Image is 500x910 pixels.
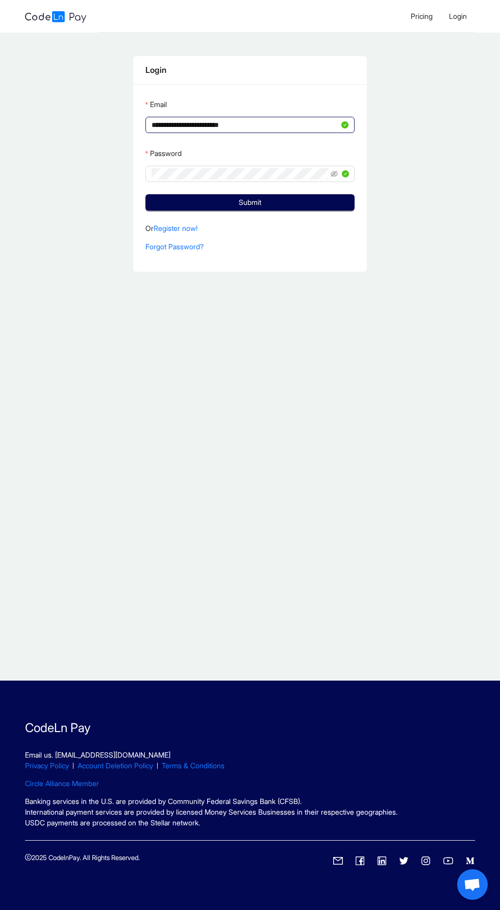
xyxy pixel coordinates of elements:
a: Forgot Password? [145,242,204,251]
span: medium [465,856,475,866]
span: mail [333,856,343,866]
span: Banking services in the U.S. are provided by Community Federal Savings Bank (CFSB). International... [25,797,397,827]
a: Register now! [154,224,197,232]
p: CodeLn Pay [25,719,475,737]
div: Login [145,64,355,76]
span: Login [449,12,467,20]
p: Or [145,223,355,234]
div: Open chat [457,869,488,900]
span: facebook [355,856,365,866]
span: copyright [25,854,32,861]
a: Privacy Policy [25,761,69,770]
span: Pricing [411,12,433,20]
a: Terms & Conditions [162,761,224,770]
button: Submit [145,194,355,211]
a: Circle Alliance Member [25,779,99,788]
a: Email us. [EMAIL_ADDRESS][DOMAIN_NAME] [25,750,170,759]
span: twitter [399,856,409,866]
span: Submit [239,197,261,208]
a: Account Deletion Policy [78,761,153,770]
a: twitter [399,854,409,867]
span: instagram [421,856,431,866]
label: Password [145,145,182,162]
a: facebook [355,854,365,867]
label: Email [145,96,167,113]
a: instagram [421,854,431,867]
a: linkedin [377,854,387,867]
p: 2025 CodelnPay. All Rights Reserved. [25,853,140,863]
span: youtube [443,856,453,866]
input: Email [152,119,340,131]
a: medium [465,854,475,867]
span: linkedin [377,856,387,866]
a: youtube [443,854,453,867]
input: Password [152,168,329,179]
span: eye-invisible [331,170,338,177]
a: mail [333,854,343,867]
img: logo [25,11,86,23]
